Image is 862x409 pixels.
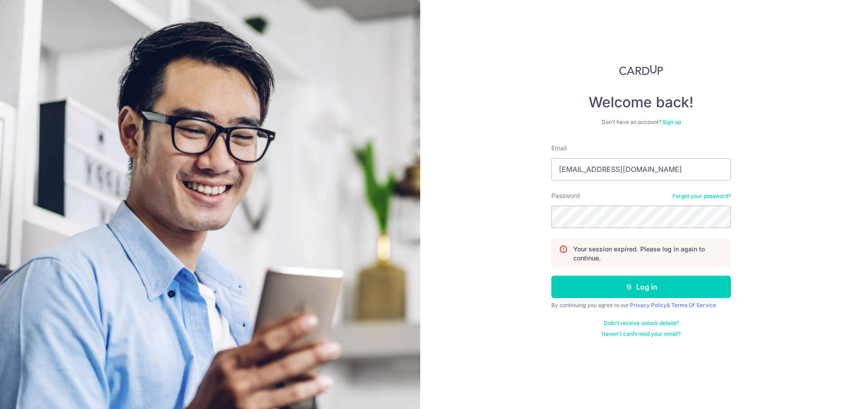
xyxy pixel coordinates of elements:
a: Sign up [662,119,681,125]
img: CardUp Logo [619,65,663,75]
p: Your session expired. Please log in again to continue. [573,245,723,263]
a: Privacy Policy [630,302,667,308]
label: Password [551,191,580,200]
a: Haven't confirmed your email? [602,330,681,338]
div: By continuing you agree to our & [551,302,731,309]
button: Log in [551,276,731,298]
h4: Welcome back! [551,93,731,111]
a: Forgot your password? [673,193,731,200]
a: Terms Of Service [671,302,716,308]
div: Don’t have an account? [551,119,731,126]
label: Email [551,144,567,153]
a: Didn't receive unlock details? [604,320,679,327]
input: Enter your Email [551,158,731,180]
